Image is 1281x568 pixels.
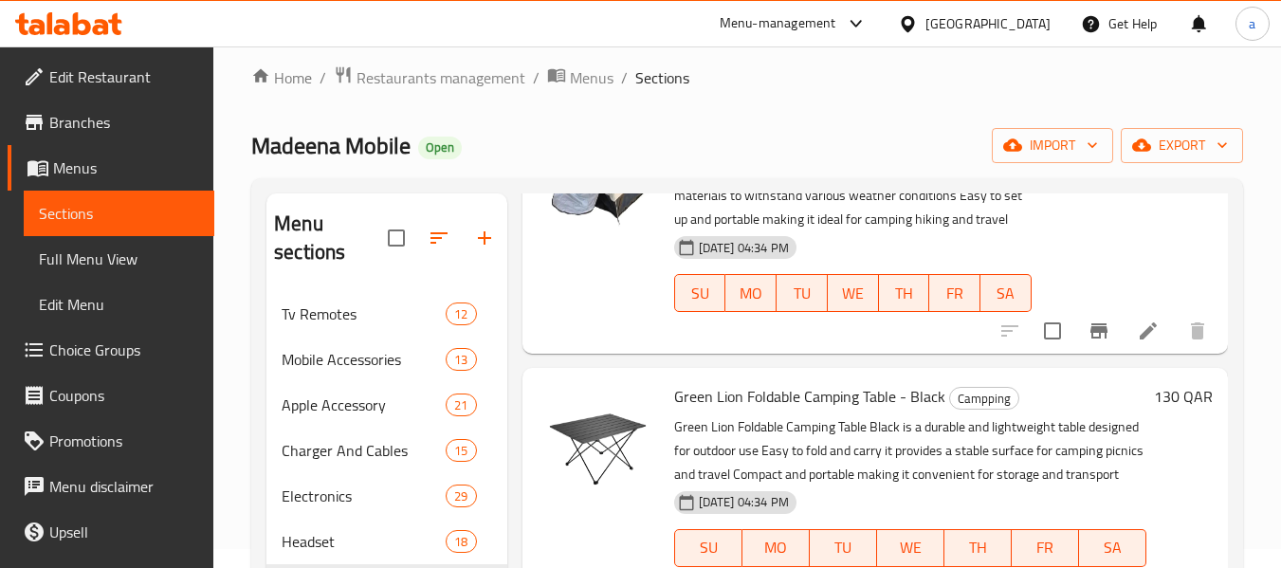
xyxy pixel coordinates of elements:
[725,274,777,312] button: MO
[266,519,506,564] div: Headset18
[925,13,1051,34] div: [GEOGRAPHIC_DATA]
[1154,383,1213,410] h6: 130 QAR
[282,530,446,553] span: Headset
[784,280,820,307] span: TU
[462,215,507,261] button: Add section
[49,430,199,452] span: Promotions
[683,280,719,307] span: SU
[952,534,1004,561] span: TH
[8,509,214,555] a: Upsell
[266,291,506,337] div: Tv Remotes12
[1249,13,1255,34] span: a
[8,418,214,464] a: Promotions
[1137,320,1160,342] a: Edit menu item
[1175,308,1220,354] button: delete
[39,247,199,270] span: Full Menu View
[49,111,199,134] span: Branches
[446,530,476,553] div: items
[8,100,214,145] a: Branches
[8,327,214,373] a: Choice Groups
[282,394,446,416] span: Apple Accessory
[53,156,199,179] span: Menus
[266,428,506,473] div: Charger And Cables15
[887,280,923,307] span: TH
[282,302,446,325] span: Tv Remotes
[547,65,613,90] a: Menus
[49,521,199,543] span: Upsell
[950,388,1018,410] span: Campping
[447,487,475,505] span: 29
[988,280,1024,307] span: SA
[538,383,659,504] img: Green Lion Foldable Camping Table - Black
[418,137,462,159] div: Open
[817,534,869,561] span: TU
[1007,134,1098,157] span: import
[24,191,214,236] a: Sections
[49,65,199,88] span: Edit Restaurant
[674,415,1146,486] p: Green Lion Foldable Camping Table Black is a durable and lightweight table designed for outdoor u...
[1087,534,1139,561] span: SA
[1012,529,1079,567] button: FR
[533,66,540,89] li: /
[691,493,796,511] span: [DATE] 04:34 PM
[266,473,506,519] div: Electronics29
[810,529,877,567] button: TU
[733,280,769,307] span: MO
[376,218,416,258] span: Select all sections
[944,529,1012,567] button: TH
[635,66,689,89] span: Sections
[446,302,476,325] div: items
[674,382,945,411] span: Green Lion Foldable Camping Table - Black
[877,529,944,567] button: WE
[949,387,1019,410] div: Campping
[1121,128,1243,163] button: export
[742,529,810,567] button: MO
[447,396,475,414] span: 21
[1076,308,1122,354] button: Branch-specific-item
[251,66,312,89] a: Home
[282,348,446,371] span: Mobile Accessories
[8,145,214,191] a: Menus
[1019,534,1071,561] span: FR
[446,485,476,507] div: items
[937,280,973,307] span: FR
[720,12,836,35] div: Menu-management
[446,394,476,416] div: items
[266,382,506,428] div: Apple Accessory21
[357,66,525,89] span: Restaurants management
[39,202,199,225] span: Sections
[570,66,613,89] span: Menus
[39,293,199,316] span: Edit Menu
[980,274,1032,312] button: SA
[8,373,214,418] a: Coupons
[674,274,726,312] button: SU
[992,128,1113,163] button: import
[691,239,796,257] span: [DATE] 04:34 PM
[447,442,475,460] span: 15
[251,124,411,167] span: Madeena Mobile
[1079,529,1146,567] button: SA
[1136,134,1228,157] span: export
[282,485,446,507] span: Electronics
[266,337,506,382] div: Mobile Accessories13
[274,210,387,266] h2: Menu sections
[24,236,214,282] a: Full Menu View
[49,339,199,361] span: Choice Groups
[320,66,326,89] li: /
[49,475,199,498] span: Menu disclaimer
[683,534,735,561] span: SU
[447,351,475,369] span: 13
[885,534,937,561] span: WE
[750,534,802,561] span: MO
[282,439,446,462] span: Charger And Cables
[418,139,462,156] span: Open
[447,305,475,323] span: 12
[8,54,214,100] a: Edit Restaurant
[879,274,930,312] button: TH
[674,529,742,567] button: SU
